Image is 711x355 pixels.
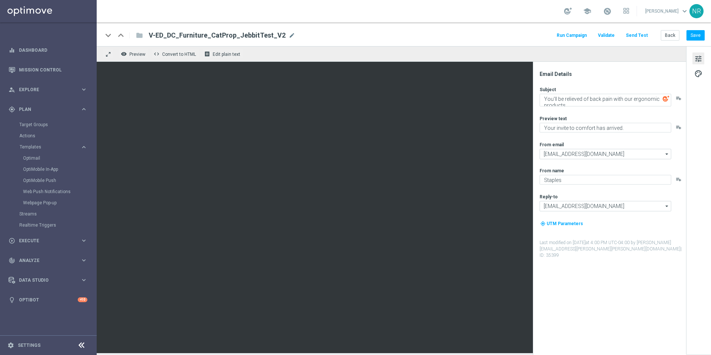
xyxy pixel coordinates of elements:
[19,60,87,80] a: Mission Control
[19,220,96,231] div: Realtime Triggers
[663,201,671,211] i: arrow_drop_down
[80,276,87,284] i: keyboard_arrow_right
[8,297,88,303] button: lightbulb Optibot +10
[9,47,15,54] i: equalizer
[19,107,80,112] span: Plan
[8,106,88,112] button: gps_fixed Plan keyboard_arrow_right
[9,40,87,60] div: Dashboard
[8,277,88,283] button: Data Studio keyboard_arrow_right
[289,32,295,39] span: mode_edit
[9,290,87,310] div: Optibot
[692,52,704,64] button: tune
[9,257,80,264] div: Analyze
[129,52,145,57] span: Preview
[598,33,615,38] span: Validate
[547,221,583,226] span: UTM Parameters
[556,31,588,41] button: Run Campaign
[676,95,682,101] i: playlist_add
[8,47,88,53] button: equalizer Dashboard
[625,31,649,41] button: Send Test
[583,7,591,15] span: school
[80,144,87,151] i: keyboard_arrow_right
[540,71,685,77] div: Email Details
[149,31,286,40] span: V-ED_DC_Furniture_CatProp_JebbitTest_V2
[540,168,564,174] label: From name
[19,239,80,243] span: Execute
[19,258,80,263] span: Analyze
[9,237,15,244] i: play_circle_outline
[202,49,244,59] button: receipt Edit plain text
[540,221,546,226] i: my_location
[19,122,77,128] a: Target Groups
[8,238,88,244] button: play_circle_outline Execute keyboard_arrow_right
[681,7,689,15] span: keyboard_arrow_down
[119,49,149,59] button: remove_red_eye Preview
[663,149,671,159] i: arrow_drop_down
[9,86,15,93] i: person_search
[19,133,77,139] a: Actions
[9,237,80,244] div: Execute
[19,87,80,92] span: Explore
[19,222,77,228] a: Realtime Triggers
[9,106,15,113] i: gps_fixed
[540,142,564,148] label: From email
[19,290,78,310] a: Optibot
[661,30,679,41] button: Back
[8,258,88,263] button: track_changes Analyze keyboard_arrow_right
[204,51,210,57] i: receipt
[540,116,567,122] label: Preview text
[692,67,704,79] button: palette
[19,144,88,150] div: Templates keyboard_arrow_right
[23,166,77,172] a: OptiMobile In-App
[19,278,80,282] span: Data Studio
[9,86,80,93] div: Explore
[9,257,15,264] i: track_changes
[9,277,80,284] div: Data Studio
[78,297,87,302] div: +10
[80,86,87,93] i: keyboard_arrow_right
[9,106,80,113] div: Plan
[19,141,96,208] div: Templates
[162,52,196,57] span: Convert to HTML
[154,51,160,57] span: code
[8,67,88,73] button: Mission Control
[676,124,682,130] button: playlist_add
[19,40,87,60] a: Dashboard
[9,60,87,80] div: Mission Control
[23,175,96,186] div: OptiMobile Push
[9,297,15,303] i: lightbulb
[676,176,682,182] button: playlist_add
[23,177,77,183] a: OptiMobile Push
[20,145,80,149] div: Templates
[689,4,704,18] div: NR
[121,51,127,57] i: remove_red_eye
[540,201,671,211] input: Select
[23,164,96,175] div: OptiMobile In-App
[597,31,616,41] button: Validate
[80,257,87,264] i: keyboard_arrow_right
[20,145,73,149] span: Templates
[540,240,685,258] label: Last modified on [DATE] at 4:00 PM UTC-04:00 by [PERSON_NAME][EMAIL_ADDRESS][PERSON_NAME][PERSON_...
[644,6,689,17] a: [PERSON_NAME]keyboard_arrow_down
[152,49,199,59] button: code Convert to HTML
[540,220,584,228] button: my_location UTM Parameters
[8,87,88,93] button: person_search Explore keyboard_arrow_right
[540,149,671,159] input: Select
[23,155,77,161] a: Optimail
[23,197,96,208] div: Webpage Pop-up
[19,208,96,220] div: Streams
[663,95,669,102] img: optiGenie.svg
[694,54,702,64] span: tune
[80,106,87,113] i: keyboard_arrow_right
[7,342,14,349] i: settings
[19,130,96,141] div: Actions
